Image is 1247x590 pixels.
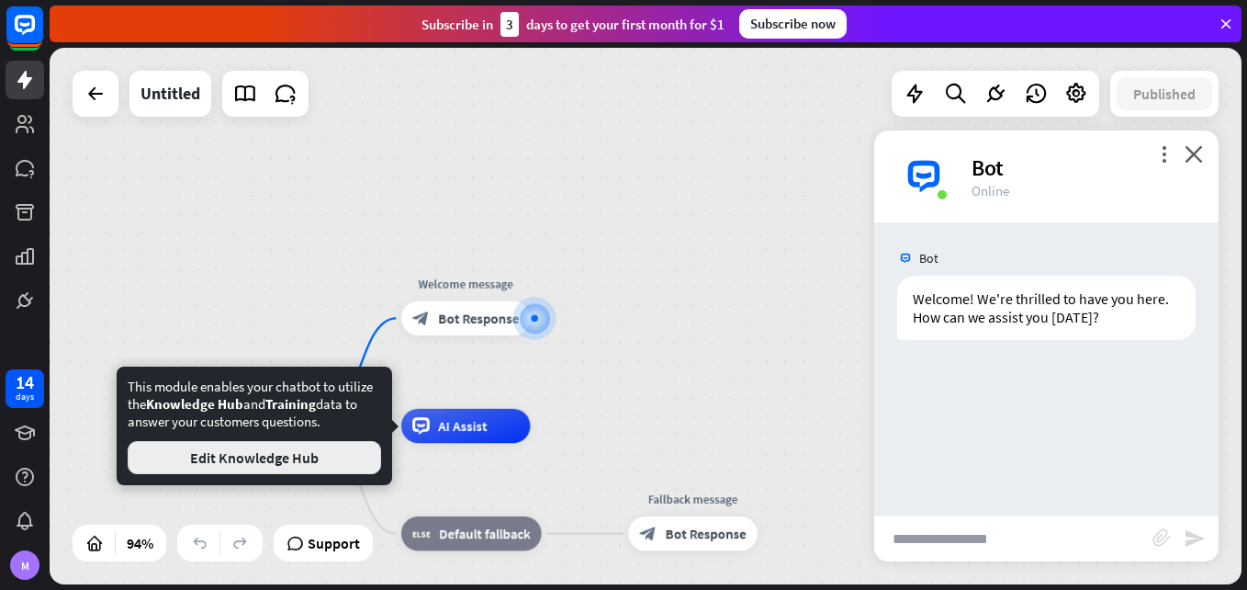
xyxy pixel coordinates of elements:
span: Bot Response [666,525,747,542]
i: block_bot_response [412,310,430,327]
div: days [16,391,34,403]
button: Published [1117,77,1212,110]
div: 14 [16,374,34,391]
div: M [10,550,39,580]
span: Bot Response [438,310,519,327]
div: Welcome! We're thrilled to have you here. How can we assist you [DATE]? [897,276,1196,340]
div: Untitled [140,71,200,117]
div: Fallback message [615,491,770,508]
div: Subscribe now [739,9,847,39]
div: Bot [972,153,1196,182]
a: 14 days [6,369,44,408]
span: Knowledge Hub [146,395,243,413]
span: Support [308,528,360,558]
span: Training [265,395,316,413]
span: AI Assist [438,417,487,435]
div: This module enables your chatbot to utilize the and data to answer your customers questions. [128,378,381,474]
i: send [1184,528,1206,550]
button: Open LiveChat chat widget [15,7,70,62]
i: block_bot_response [639,525,657,542]
span: Default fallback [439,525,530,542]
button: Edit Knowledge Hub [128,441,381,474]
div: Welcome message [388,276,544,293]
i: block_fallback [412,525,431,542]
div: 94% [121,528,159,558]
i: close [1185,145,1203,163]
i: more_vert [1155,145,1173,163]
span: Bot [919,250,938,267]
div: 3 [500,12,519,37]
div: Subscribe in days to get your first month for $1 [421,12,725,37]
div: Online [972,182,1196,199]
i: block_attachment [1152,528,1171,547]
